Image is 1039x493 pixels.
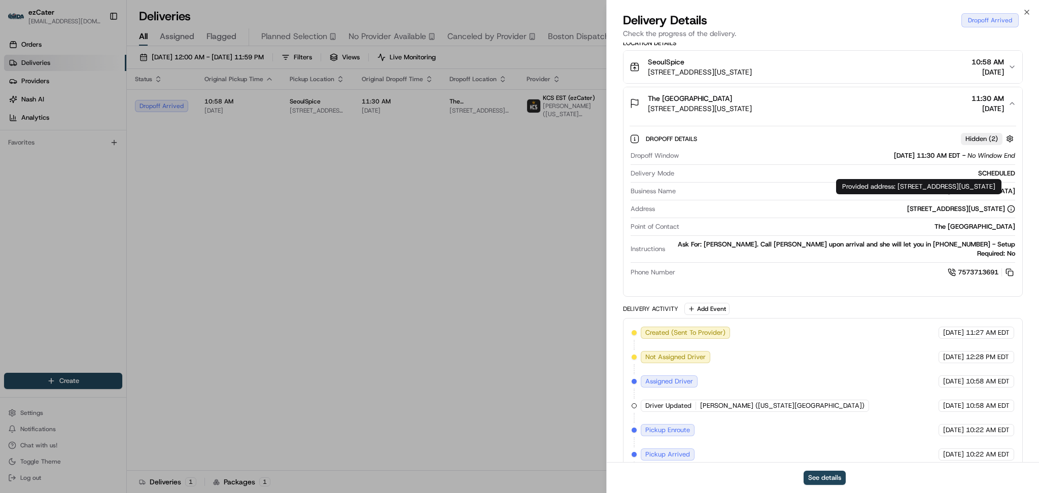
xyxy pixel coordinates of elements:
span: 10:22 AM EDT [966,426,1010,435]
span: Pickup Enroute [645,426,690,435]
a: 📗Knowledge Base [6,143,82,161]
input: Clear [26,65,167,76]
span: Instructions [631,244,665,254]
button: The [GEOGRAPHIC_DATA][STREET_ADDRESS][US_STATE]11:30 AM[DATE] [624,87,1022,120]
span: Assigned Driver [645,377,693,386]
a: Powered byPylon [72,171,123,180]
div: Start new chat [34,97,166,107]
span: Dropoff Details [646,135,699,143]
span: Point of Contact [631,222,679,231]
span: Dropoff Window [631,151,679,160]
p: Check the progress of the delivery. [623,28,1023,39]
span: Knowledge Base [20,147,78,157]
span: [DATE] [972,67,1004,77]
span: Delivery Mode [631,169,674,178]
span: [DATE] [943,353,964,362]
span: SeoulSpice [648,57,684,67]
span: 10:58 AM EDT [966,377,1010,386]
span: - [962,151,965,160]
span: [DATE] [943,377,964,386]
span: 11:30 AM [972,93,1004,103]
span: 7573713691 [958,268,998,277]
span: API Documentation [96,147,163,157]
div: 📗 [10,148,18,156]
button: Hidden (2) [961,132,1016,145]
p: Welcome 👋 [10,41,185,57]
button: SeoulSpice[STREET_ADDRESS][US_STATE]10:58 AM[DATE] [624,51,1022,83]
div: Delivery Activity [623,305,678,313]
span: Phone Number [631,268,675,277]
span: [STREET_ADDRESS][US_STATE] [648,67,752,77]
span: [STREET_ADDRESS][US_STATE] [648,103,752,114]
span: No Window End [967,151,1015,160]
div: 💻 [86,148,94,156]
button: See details [804,471,846,485]
span: [PERSON_NAME] ([US_STATE][GEOGRAPHIC_DATA]) [700,401,864,410]
span: [DATE] [972,103,1004,114]
img: Nash [10,10,30,30]
span: Hidden ( 2 ) [965,134,998,144]
div: [STREET_ADDRESS][US_STATE] [907,204,1015,214]
span: 10:22 AM EDT [966,450,1010,459]
span: The [GEOGRAPHIC_DATA] [648,93,732,103]
div: SCHEDULED [678,169,1015,178]
span: Delivery Details [623,12,707,28]
span: 11:27 AM EDT [966,328,1010,337]
div: The [GEOGRAPHIC_DATA][STREET_ADDRESS][US_STATE]11:30 AM[DATE] [624,120,1022,296]
span: Driver Updated [645,401,691,410]
div: The [GEOGRAPHIC_DATA] [680,187,1015,196]
div: We're available if you need us! [34,107,128,115]
div: The [GEOGRAPHIC_DATA] [683,222,1015,231]
span: Address [631,204,655,214]
span: [DATE] [943,328,964,337]
span: Pickup Arrived [645,450,690,459]
span: Not Assigned Driver [645,353,706,362]
img: 1736555255976-a54dd68f-1ca7-489b-9aae-adbdc363a1c4 [10,97,28,115]
button: Add Event [684,303,730,315]
div: Ask For: [PERSON_NAME]. Call [PERSON_NAME] upon arrival and she will let you in [PHONE_NUMBER] - ... [669,240,1015,258]
span: [DATE] [943,426,964,435]
span: [DATE] [943,450,964,459]
span: 10:58 AM EDT [966,401,1010,410]
button: Start new chat [172,100,185,112]
div: Provided address: [STREET_ADDRESS][US_STATE] [836,179,1001,194]
span: 12:28 PM EDT [966,353,1009,362]
span: Business Name [631,187,676,196]
a: 💻API Documentation [82,143,167,161]
span: [DATE] [943,401,964,410]
div: Location Details [623,39,1023,47]
span: [DATE] 11:30 AM EDT [894,151,960,160]
a: 7573713691 [948,267,1015,278]
span: Created (Sent To Provider) [645,328,725,337]
span: Pylon [101,172,123,180]
span: 10:58 AM [972,57,1004,67]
